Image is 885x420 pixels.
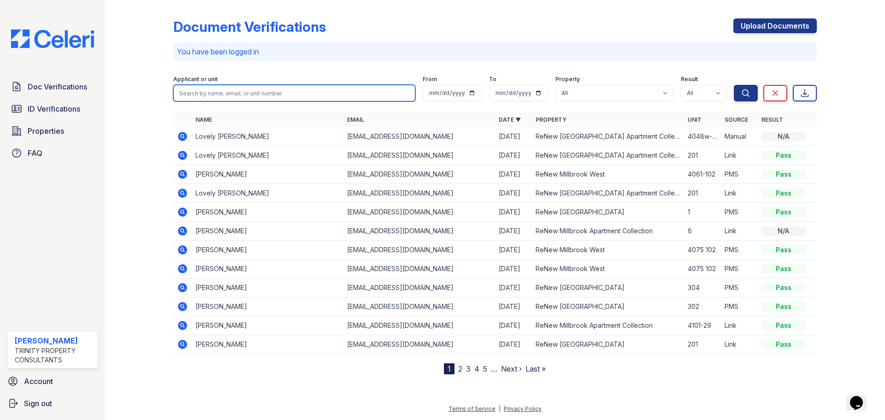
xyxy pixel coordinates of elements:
td: 201 [684,146,721,165]
td: [DATE] [495,241,532,260]
td: 4075 102 [684,260,721,278]
button: Sign out [4,394,101,413]
td: PMS [721,278,758,297]
td: PMS [721,241,758,260]
td: [EMAIL_ADDRESS][DOMAIN_NAME] [343,184,495,203]
td: ReNew [GEOGRAPHIC_DATA] Apartment Collection [532,127,684,146]
span: ID Verifications [28,103,80,114]
td: [EMAIL_ADDRESS][DOMAIN_NAME] [343,316,495,335]
span: Doc Verifications [28,81,87,92]
img: CE_Logo_Blue-a8612792a0a2168367f1c8372b55b34899dd931a85d93a1a3d3e32e68fde9ad4.png [4,30,101,48]
td: [EMAIL_ADDRESS][DOMAIN_NAME] [343,203,495,222]
span: Account [24,376,53,387]
td: ReNew Millbrook Apartment Collection [532,222,684,241]
td: ReNew [GEOGRAPHIC_DATA] [532,203,684,222]
div: N/A [761,132,806,141]
div: | [499,405,501,412]
a: Date ▼ [499,116,521,123]
div: N/A [761,226,806,236]
div: Pass [761,170,806,179]
div: Pass [761,189,806,198]
a: Name [195,116,212,123]
span: FAQ [28,148,42,159]
td: [PERSON_NAME] [192,260,343,278]
td: PMS [721,260,758,278]
a: 4 [474,364,479,373]
div: Pass [761,283,806,292]
td: 201 [684,335,721,354]
a: FAQ [7,144,98,162]
div: Pass [761,302,806,311]
td: Lovely [PERSON_NAME] [192,184,343,203]
td: [DATE] [495,260,532,278]
td: [EMAIL_ADDRESS][DOMAIN_NAME] [343,222,495,241]
td: Lovely [PERSON_NAME] [192,127,343,146]
div: Pass [761,207,806,217]
td: ReNew Millbrook West [532,241,684,260]
td: [PERSON_NAME] [192,165,343,184]
td: [PERSON_NAME] [192,316,343,335]
div: Trinity Property Consultants [15,346,94,365]
td: ReNew [GEOGRAPHIC_DATA] [532,297,684,316]
td: PMS [721,203,758,222]
td: [EMAIL_ADDRESS][DOMAIN_NAME] [343,165,495,184]
label: From [423,76,437,83]
td: Manual [721,127,758,146]
td: ReNew Millbrook Apartment Collection [532,316,684,335]
td: ReNew [GEOGRAPHIC_DATA] [532,335,684,354]
td: 4048w-201 [684,127,721,146]
td: Link [721,316,758,335]
p: You have been logged in [177,46,813,57]
a: Upload Documents [733,18,817,33]
a: Doc Verifications [7,77,98,96]
td: [PERSON_NAME] [192,203,343,222]
a: Terms of Service [448,405,496,412]
td: [DATE] [495,127,532,146]
td: 304 [684,278,721,297]
td: [EMAIL_ADDRESS][DOMAIN_NAME] [343,297,495,316]
div: [PERSON_NAME] [15,335,94,346]
td: [DATE] [495,222,532,241]
td: 4061-102 [684,165,721,184]
label: Applicant or unit [173,76,218,83]
td: ReNew [GEOGRAPHIC_DATA] [532,278,684,297]
a: Property [536,116,566,123]
span: … [491,363,497,374]
span: Sign out [24,398,52,409]
a: Next › [501,364,522,373]
a: Email [347,116,364,123]
td: 4101-29 [684,316,721,335]
td: [PERSON_NAME] [192,222,343,241]
td: Lovely [PERSON_NAME] [192,146,343,165]
td: [PERSON_NAME] [192,297,343,316]
td: [EMAIL_ADDRESS][DOMAIN_NAME] [343,335,495,354]
iframe: chat widget [846,383,876,411]
td: [PERSON_NAME] [192,278,343,297]
a: 2 [458,364,462,373]
a: 5 [483,364,487,373]
td: [DATE] [495,184,532,203]
div: Pass [761,321,806,330]
td: [DATE] [495,316,532,335]
td: [PERSON_NAME] [192,241,343,260]
td: [DATE] [495,335,532,354]
span: Properties [28,125,64,136]
td: 1 [684,203,721,222]
td: [DATE] [495,203,532,222]
td: [DATE] [495,278,532,297]
div: Pass [761,340,806,349]
label: To [489,76,496,83]
td: ReNew [GEOGRAPHIC_DATA] Apartment Collection [532,146,684,165]
div: Document Verifications [173,18,326,35]
td: Link [721,184,758,203]
a: Privacy Policy [504,405,542,412]
div: Pass [761,151,806,160]
td: ReNew Millbrook West [532,260,684,278]
td: [EMAIL_ADDRESS][DOMAIN_NAME] [343,127,495,146]
input: Search by name, email, or unit number [173,85,415,101]
a: Account [4,372,101,390]
label: Result [681,76,698,83]
td: [EMAIL_ADDRESS][DOMAIN_NAME] [343,260,495,278]
a: 3 [466,364,471,373]
td: Link [721,222,758,241]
